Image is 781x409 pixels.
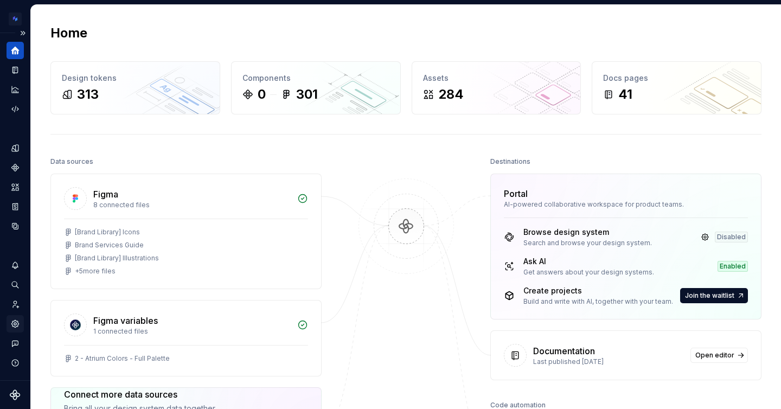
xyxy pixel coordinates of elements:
[504,187,528,200] div: Portal
[242,73,389,84] div: Components
[7,198,24,215] a: Storybook stories
[50,24,87,42] h2: Home
[412,61,581,114] a: Assets284
[523,239,652,247] div: Search and browse your design system.
[93,201,291,209] div: 8 connected files
[695,351,734,360] span: Open editor
[15,25,30,41] button: Expand sidebar
[685,291,734,300] span: Join the waitlist
[75,228,140,237] div: [Brand Library] Icons
[523,227,652,238] div: Browse design system
[523,268,654,277] div: Get answers about your design systems.
[7,218,24,235] a: Data sources
[77,86,99,103] div: 313
[64,388,216,401] div: Connect more data sources
[533,344,595,357] div: Documentation
[7,178,24,196] a: Assets
[93,188,118,201] div: Figma
[680,288,748,303] button: Join the waitlist
[7,257,24,274] button: Notifications
[50,61,220,114] a: Design tokens313
[523,285,673,296] div: Create projects
[7,296,24,313] a: Invite team
[258,86,266,103] div: 0
[10,389,21,400] svg: Supernova Logo
[75,241,144,250] div: Brand Services Guide
[690,348,748,363] a: Open editor
[50,154,93,169] div: Data sources
[7,276,24,293] button: Search ⌘K
[7,81,24,98] a: Analytics
[75,354,170,363] div: 2 - Atrium Colors - Full Palette
[523,256,654,267] div: Ask AI
[423,73,570,84] div: Assets
[7,159,24,176] a: Components
[7,100,24,118] a: Code automation
[231,61,401,114] a: Components0301
[7,335,24,352] button: Contact support
[75,267,116,276] div: + 5 more files
[50,300,322,376] a: Figma variables1 connected files2 - Atrium Colors - Full Palette
[296,86,318,103] div: 301
[93,314,158,327] div: Figma variables
[490,154,530,169] div: Destinations
[75,254,159,263] div: [Brand Library] Illustrations
[715,232,748,242] div: Disabled
[7,315,24,333] a: Settings
[533,357,684,366] div: Last published [DATE]
[7,139,24,157] a: Design tokens
[438,86,464,103] div: 284
[618,86,632,103] div: 41
[7,61,24,79] a: Documentation
[7,42,24,59] a: Home
[504,200,748,209] div: AI-powered collaborative workspace for product teams.
[523,297,673,306] div: Build and write with AI, together with your team.
[718,261,748,272] div: Enabled
[603,73,750,84] div: Docs pages
[50,174,322,289] a: Figma8 connected files[Brand Library] IconsBrand Services Guide[Brand Library] Illustrations+5mor...
[93,327,291,336] div: 1 connected files
[9,12,22,25] img: d4286e81-bf2d-465c-b469-1298f2b8eabd.png
[592,61,761,114] a: Docs pages41
[62,73,209,84] div: Design tokens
